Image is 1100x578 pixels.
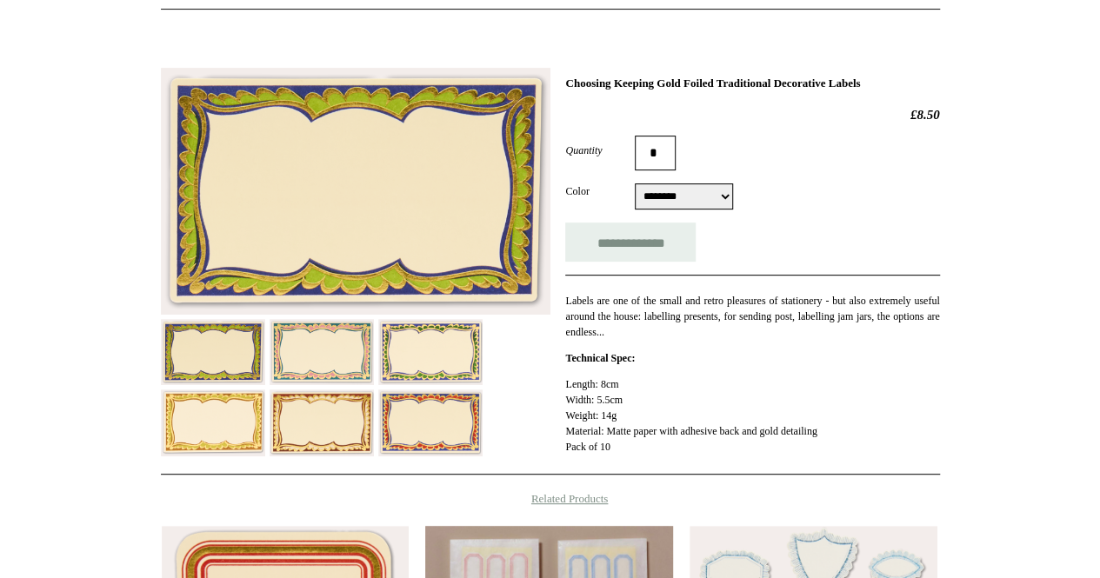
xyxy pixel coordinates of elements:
[565,376,939,455] p: Length: 8cm Width: 5.5cm Weight: 14g Material: Matte paper with adhesive back and gold detailing ...
[270,319,374,385] img: Choosing Keeping Gold Foiled Traditional Decorative Labels
[565,293,939,340] p: Labels are one of the small and retro pleasures of stationery - but also extremely useful around ...
[378,389,483,455] img: Choosing Keeping Gold Foiled Traditional Decorative Labels
[565,183,635,199] label: Color
[565,107,939,123] h2: £8.50
[565,76,939,90] h1: Choosing Keeping Gold Foiled Traditional Decorative Labels
[116,492,985,506] h4: Related Products
[161,68,550,315] img: Choosing Keeping Gold Foiled Traditional Decorative Labels
[161,389,265,455] img: Choosing Keeping Gold Foiled Traditional Decorative Labels
[565,143,635,158] label: Quantity
[378,319,483,385] img: Choosing Keeping Gold Foiled Traditional Decorative Labels
[270,389,374,456] img: Choosing Keeping Gold Foiled Traditional Decorative Labels
[565,352,635,364] strong: Technical Spec:
[161,319,265,385] img: Choosing Keeping Gold Foiled Traditional Decorative Labels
